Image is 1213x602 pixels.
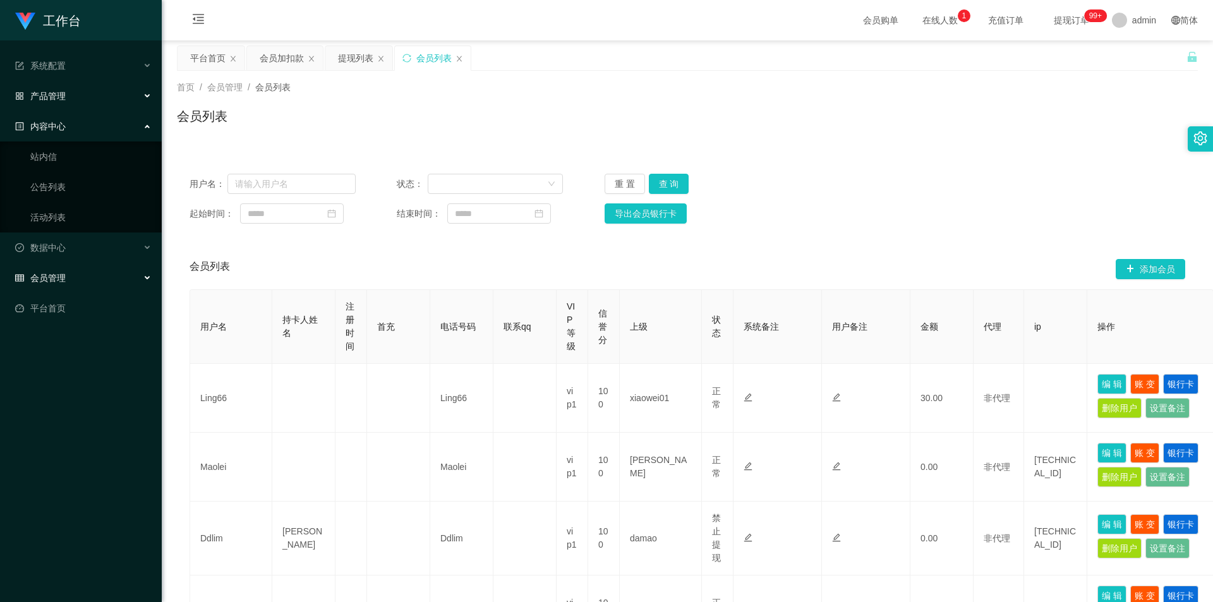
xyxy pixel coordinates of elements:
span: 电话号码 [440,322,476,332]
span: 非代理 [984,393,1010,403]
span: 系统配置 [15,61,66,71]
button: 银行卡 [1163,514,1198,534]
span: 持卡人姓名 [282,315,318,338]
i: 图标: unlock [1186,51,1198,63]
td: 100 [588,364,620,433]
span: 状态 [712,315,721,338]
a: 公告列表 [30,174,152,200]
button: 删除用户 [1097,538,1142,558]
span: 内容中心 [15,121,66,131]
button: 设置备注 [1145,467,1190,487]
span: 提现订单 [1047,16,1095,25]
span: 上级 [630,322,648,332]
i: 图标: close [229,55,237,63]
button: 设置备注 [1145,538,1190,558]
i: 图标: check-circle-o [15,243,24,252]
i: 图标: calendar [327,209,336,218]
button: 图标: plus添加会员 [1116,259,1185,279]
i: 图标: calendar [534,209,543,218]
span: 首充 [377,322,395,332]
button: 账 变 [1130,514,1159,534]
td: [TECHNICAL_ID] [1024,433,1087,502]
a: 工作台 [15,15,81,25]
i: 图标: close [308,55,315,63]
span: 会员管理 [15,273,66,283]
td: 0.00 [910,502,974,575]
span: 在线人数 [916,16,964,25]
td: Ling66 [430,364,493,433]
td: Ddlim [430,502,493,575]
td: 100 [588,433,620,502]
a: 活动列表 [30,205,152,230]
button: 账 变 [1130,374,1159,394]
span: 系统备注 [744,322,779,332]
td: [PERSON_NAME] [272,502,335,575]
span: ip [1034,322,1041,332]
h1: 会员列表 [177,107,227,126]
span: 非代理 [984,533,1010,543]
i: 图标: profile [15,122,24,131]
span: 产品管理 [15,91,66,101]
a: 站内信 [30,144,152,169]
span: 充值订单 [982,16,1030,25]
button: 编 辑 [1097,443,1126,463]
button: 编 辑 [1097,514,1126,534]
span: 注册时间 [346,301,354,351]
i: 图标: sync [402,54,411,63]
span: 会员列表 [255,82,291,92]
img: logo.9652507e.png [15,13,35,30]
i: 图标: edit [744,533,752,542]
i: 图标: menu-fold [177,1,220,41]
button: 编 辑 [1097,374,1126,394]
div: 会员加扣款 [260,46,304,70]
span: 正常 [712,386,721,409]
td: damao [620,502,702,575]
span: 联系qq [504,322,531,332]
button: 删除用户 [1097,398,1142,418]
td: xiaowei01 [620,364,702,433]
td: 100 [588,502,620,575]
i: 图标: edit [744,462,752,471]
sup: 925 [1084,9,1107,22]
td: vip1 [557,502,588,575]
td: 0.00 [910,433,974,502]
span: 代理 [984,322,1001,332]
div: 平台首页 [190,46,226,70]
td: vip1 [557,364,588,433]
span: 用户备注 [832,322,867,332]
i: 图标: close [456,55,463,63]
td: vip1 [557,433,588,502]
i: 图标: edit [832,393,841,402]
span: 起始时间： [190,207,240,220]
span: 信誉分 [598,308,607,345]
button: 删除用户 [1097,467,1142,487]
td: Ddlim [190,502,272,575]
i: 图标: global [1171,16,1180,25]
span: 首页 [177,82,195,92]
i: 图标: down [548,180,555,189]
span: 数据中心 [15,243,66,253]
i: 图标: setting [1193,131,1207,145]
td: [PERSON_NAME] [620,433,702,502]
i: 图标: appstore-o [15,92,24,100]
td: Ling66 [190,364,272,433]
span: 正常 [712,455,721,478]
span: 金额 [920,322,938,332]
span: 状态： [397,178,428,191]
span: / [200,82,202,92]
i: 图标: close [377,55,385,63]
span: 结束时间： [397,207,447,220]
td: 30.00 [910,364,974,433]
a: 图标: dashboard平台首页 [15,296,152,321]
span: 会员列表 [190,259,230,279]
td: [TECHNICAL_ID] [1024,502,1087,575]
span: 会员管理 [207,82,243,92]
input: 请输入用户名 [227,174,356,194]
button: 银行卡 [1163,443,1198,463]
button: 账 变 [1130,443,1159,463]
td: Maolei [430,433,493,502]
p: 1 [962,9,967,22]
span: 操作 [1097,322,1115,332]
button: 重 置 [605,174,645,194]
button: 银行卡 [1163,374,1198,394]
